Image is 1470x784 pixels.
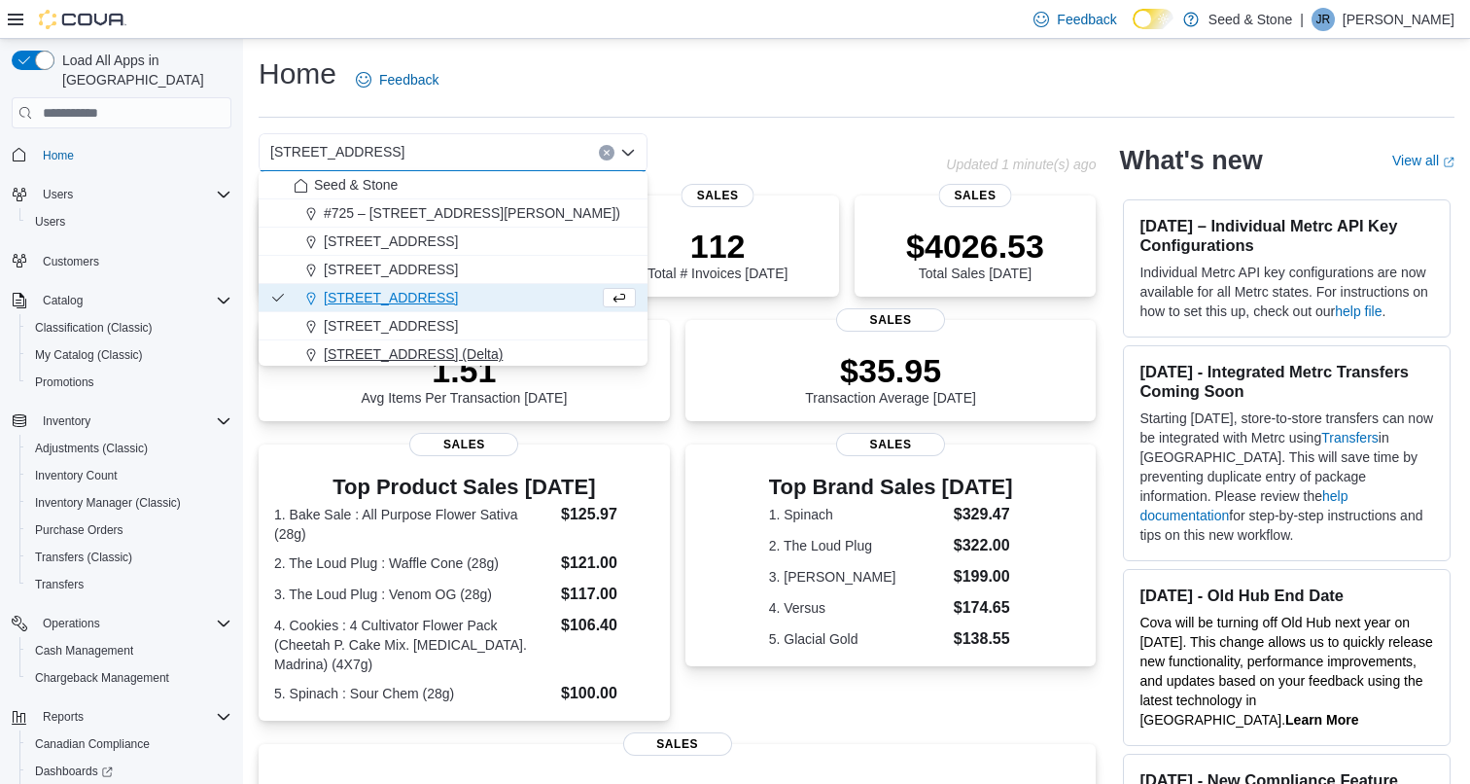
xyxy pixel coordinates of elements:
[27,371,231,394] span: Promotions
[35,347,143,363] span: My Catalog (Classic)
[906,227,1044,266] p: $4026.53
[1139,263,1434,321] p: Individual Metrc API key configurations are now available for all Metrc states. For instructions ...
[27,666,177,690] a: Chargeback Management
[954,565,1013,588] dd: $199.00
[561,682,654,705] dd: $100.00
[274,505,553,544] dt: 1. Bake Sale : All Purpose Flower Sativa (28g)
[274,476,654,499] h3: Top Product Sales [DATE]
[259,340,647,369] button: [STREET_ADDRESS] (Delta)
[561,552,654,575] dd: $121.00
[361,351,567,390] p: 1.51
[35,670,169,686] span: Chargeback Management
[647,227,787,266] p: 112
[43,413,90,429] span: Inventory
[35,612,231,635] span: Operations
[43,187,73,202] span: Users
[27,316,160,339] a: Classification (Classic)
[1312,8,1335,31] div: Jimmie Rao
[35,705,231,729] span: Reports
[35,612,108,635] button: Operations
[647,227,787,281] div: Total # Invoices [DATE]
[259,228,647,256] button: [STREET_ADDRESS]
[623,732,732,756] span: Sales
[19,369,239,396] button: Promotions
[19,208,239,235] button: Users
[27,732,231,756] span: Canadian Compliance
[1443,157,1454,168] svg: External link
[19,571,239,598] button: Transfers
[35,250,107,273] a: Customers
[27,666,231,690] span: Chargeback Management
[259,312,647,340] button: [STREET_ADDRESS]
[1285,712,1358,728] a: Learn More
[54,51,231,89] span: Load All Apps in [GEOGRAPHIC_DATA]
[769,567,946,587] dt: 3. [PERSON_NAME]
[259,54,336,93] h1: Home
[769,598,946,618] dt: 4. Versus
[35,214,65,230] span: Users
[1119,145,1262,176] h2: What's new
[259,256,647,284] button: [STREET_ADDRESS]
[1133,9,1173,29] input: Dark Mode
[769,629,946,649] dt: 5. Glacial Gold
[274,553,553,573] dt: 2. The Loud Plug : Waffle Cone (28g)
[259,199,647,228] button: #725 – [STREET_ADDRESS][PERSON_NAME])
[361,351,567,406] div: Avg Items Per Transaction [DATE]
[324,316,458,336] span: [STREET_ADDRESS]
[1139,362,1434,401] h3: [DATE] - Integrated Metrc Transfers Coming Soon
[324,288,458,307] span: [STREET_ADDRESS]
[19,544,239,571] button: Transfers (Classic)
[1139,586,1434,605] h3: [DATE] - Old Hub End Date
[35,249,231,273] span: Customers
[409,433,518,456] span: Sales
[1057,10,1116,29] span: Feedback
[769,505,946,524] dt: 1. Spinach
[43,709,84,725] span: Reports
[35,374,94,390] span: Promotions
[561,614,654,637] dd: $106.40
[27,343,151,367] a: My Catalog (Classic)
[27,518,131,542] a: Purchase Orders
[27,491,189,515] a: Inventory Manager (Classic)
[946,157,1096,172] p: Updated 1 minute(s) ago
[379,70,438,89] span: Feedback
[35,183,231,206] span: Users
[19,435,239,462] button: Adjustments (Classic)
[1300,8,1304,31] p: |
[27,371,102,394] a: Promotions
[27,437,231,460] span: Adjustments (Classic)
[27,639,141,662] a: Cash Management
[954,596,1013,620] dd: $174.65
[1343,8,1454,31] p: [PERSON_NAME]
[1335,303,1382,319] a: help file
[19,517,239,544] button: Purchase Orders
[35,410,98,433] button: Inventory
[324,232,458,251] span: [STREET_ADDRESS]
[27,464,125,487] a: Inventory Count
[1392,153,1454,168] a: View allExternal link
[1139,409,1434,545] p: Starting [DATE], store-to-store transfers can now be integrated with Metrc using in [GEOGRAPHIC_D...
[836,308,945,332] span: Sales
[27,464,231,487] span: Inventory Count
[314,175,398,195] span: Seed & Stone
[270,140,404,163] span: [STREET_ADDRESS]
[19,341,239,369] button: My Catalog (Classic)
[35,736,150,752] span: Canadian Compliance
[35,577,84,592] span: Transfers
[1139,615,1432,728] span: Cova will be turning off Old Hub next year on [DATE]. This change allows us to quickly release ne...
[906,227,1044,281] div: Total Sales [DATE]
[27,573,91,596] a: Transfers
[27,491,231,515] span: Inventory Manager (Classic)
[35,289,231,312] span: Catalog
[43,293,83,308] span: Catalog
[35,289,90,312] button: Catalog
[27,437,156,460] a: Adjustments (Classic)
[769,476,1013,499] h3: Top Brand Sales [DATE]
[274,684,553,703] dt: 5. Spinach : Sour Chem (28g)
[836,433,945,456] span: Sales
[1139,216,1434,255] h3: [DATE] – Individual Metrc API Key Configurations
[19,664,239,692] button: Chargeback Management
[27,518,231,542] span: Purchase Orders
[4,703,239,731] button: Reports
